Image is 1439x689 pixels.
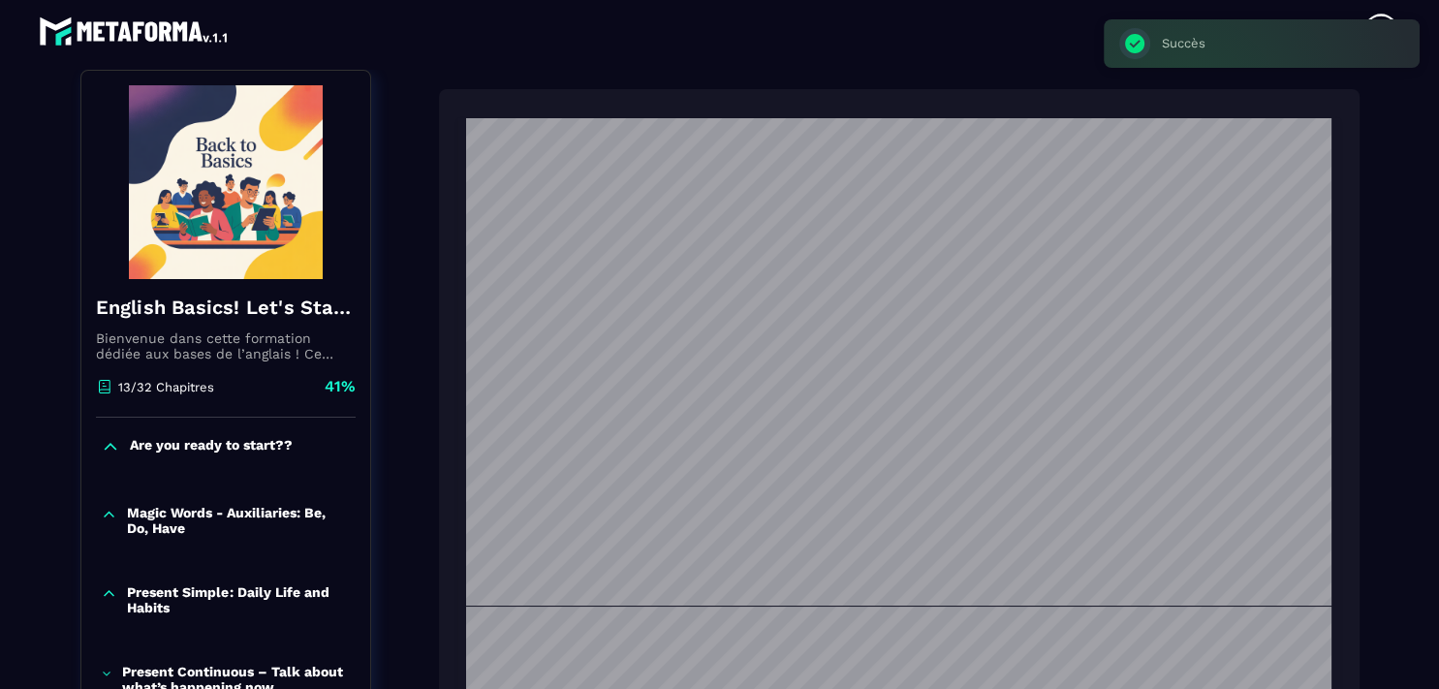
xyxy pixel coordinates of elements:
p: 41% [325,376,356,397]
img: banner [96,85,356,279]
p: Are you ready to start?? [130,437,293,456]
h4: English Basics! Let's Start English. [96,294,356,321]
p: Magic Words - Auxiliaries: Be, Do, Have [127,505,351,536]
p: 13/32 Chapitres [118,380,214,394]
p: Bienvenue dans cette formation dédiée aux bases de l’anglais ! Ce module a été conçu pour les déb... [96,330,356,361]
img: logo [39,12,231,50]
p: Present Simple: Daily Life and Habits [127,584,350,615]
